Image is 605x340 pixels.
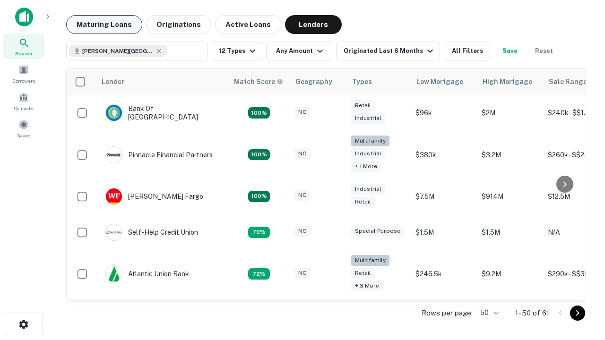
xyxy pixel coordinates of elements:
[477,178,543,214] td: $914M
[3,34,44,59] a: Search
[106,105,122,121] img: picture
[294,226,310,237] div: NC
[351,161,381,172] div: + 1 more
[96,68,228,95] th: Lender
[215,15,281,34] button: Active Loans
[105,265,189,282] div: Atlantic Union Bank
[234,76,281,87] h6: Match Score
[515,307,549,319] p: 1–50 of 61
[411,95,477,131] td: $96k
[146,15,211,34] button: Originations
[105,104,219,121] div: Bank Of [GEOGRAPHIC_DATA]
[248,227,270,238] div: Matching Properties: 11, hasApolloMatch: undefined
[411,250,477,298] td: $246.5k
[248,149,270,161] div: Matching Properties: 25, hasApolloMatch: undefined
[411,297,477,333] td: $200k
[483,76,532,87] div: High Mortgage
[549,76,587,87] div: Sale Range
[351,255,389,266] div: Multifamily
[106,224,122,240] img: picture
[344,45,436,57] div: Originated Last 6 Months
[248,191,270,202] div: Matching Properties: 15, hasApolloMatch: undefined
[212,42,262,60] button: 12 Types
[3,88,44,114] a: Contacts
[102,76,124,87] div: Lender
[411,131,477,178] td: $380k
[294,148,310,159] div: NC
[351,226,404,237] div: Special Purpose
[351,184,385,195] div: Industrial
[411,214,477,250] td: $1.5M
[106,266,122,282] img: picture
[351,148,385,159] div: Industrial
[294,107,310,118] div: NC
[17,132,31,139] span: Saved
[234,76,283,87] div: Capitalize uses an advanced AI algorithm to match your search with the best lender. The match sco...
[266,42,332,60] button: Any Amount
[66,15,142,34] button: Maturing Loans
[294,268,310,279] div: NC
[477,68,543,95] th: High Mortgage
[351,196,375,207] div: Retail
[105,224,198,241] div: Self-help Credit Union
[290,68,346,95] th: Geography
[336,42,440,60] button: Originated Last 6 Months
[558,234,605,280] iframe: Chat Widget
[477,131,543,178] td: $3.2M
[495,42,525,60] button: Save your search to get updates of matches that match your search criteria.
[477,297,543,333] td: $3.3M
[15,50,32,57] span: Search
[351,268,375,279] div: Retail
[351,100,375,111] div: Retail
[295,76,332,87] div: Geography
[106,188,122,204] img: picture
[248,107,270,119] div: Matching Properties: 14, hasApolloMatch: undefined
[529,42,559,60] button: Reset
[228,68,290,95] th: Capitalize uses an advanced AI algorithm to match your search with the best lender. The match sco...
[346,68,411,95] th: Types
[351,136,389,146] div: Multifamily
[411,68,477,95] th: Low Mortgage
[105,188,203,205] div: [PERSON_NAME] Fargo
[476,306,500,320] div: 50
[416,76,463,87] div: Low Mortgage
[477,95,543,131] td: $2M
[12,77,35,85] span: Borrowers
[106,147,122,163] img: picture
[15,8,33,26] img: capitalize-icon.png
[477,214,543,250] td: $1.5M
[294,190,310,201] div: NC
[411,178,477,214] td: $7.5M
[352,76,372,87] div: Types
[285,15,342,34] button: Lenders
[444,42,491,60] button: All Filters
[351,113,385,124] div: Industrial
[351,280,383,291] div: + 3 more
[3,116,44,141] a: Saved
[570,306,585,321] button: Go to next page
[14,104,33,112] span: Contacts
[3,61,44,86] a: Borrowers
[248,268,270,280] div: Matching Properties: 10, hasApolloMatch: undefined
[82,47,153,55] span: [PERSON_NAME][GEOGRAPHIC_DATA], [GEOGRAPHIC_DATA]
[105,146,213,163] div: Pinnacle Financial Partners
[422,307,473,319] p: Rows per page:
[477,250,543,298] td: $9.2M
